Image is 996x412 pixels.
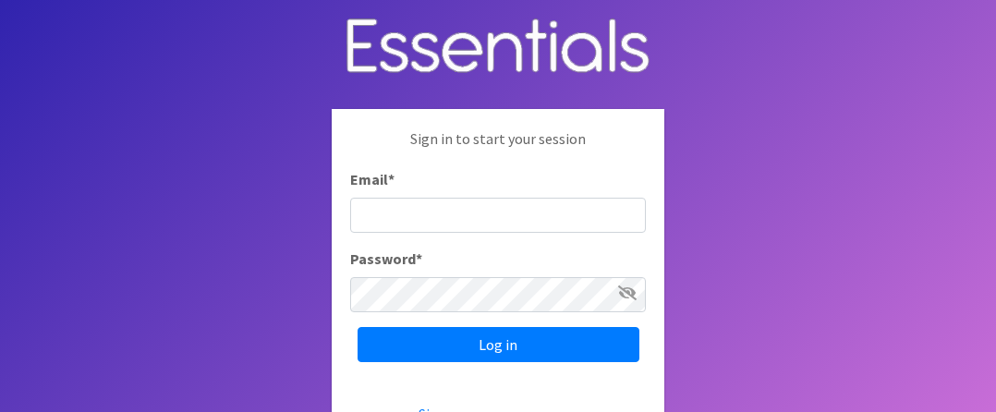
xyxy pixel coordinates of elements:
abbr: required [416,249,422,268]
label: Email [350,168,395,190]
label: Password [350,248,422,270]
input: Log in [358,327,639,362]
abbr: required [388,170,395,188]
p: Sign in to start your session [350,127,646,168]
